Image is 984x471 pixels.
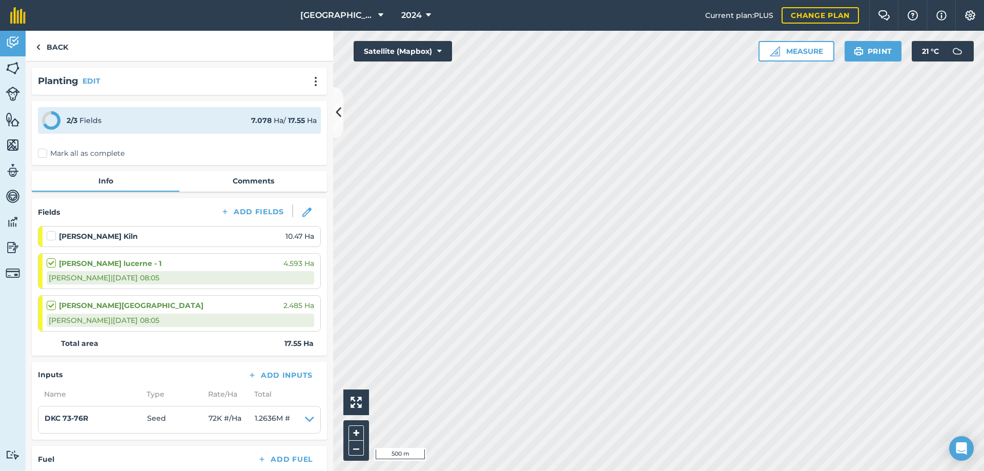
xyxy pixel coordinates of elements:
a: Info [32,171,179,191]
strong: [PERSON_NAME] Kiln [59,231,138,242]
span: Total [248,388,272,400]
span: Rate/ Ha [202,388,248,400]
div: Ha / Ha [251,115,317,126]
button: EDIT [83,75,100,87]
img: svg+xml;base64,PHN2ZyB4bWxucz0iaHR0cDovL3d3dy53My5vcmcvMjAwMC9zdmciIHdpZHRoPSI5IiBoZWlnaHQ9IjI0Ii... [36,41,40,53]
h4: DKC 73-76R [45,413,147,424]
img: svg+xml;base64,PHN2ZyB3aWR0aD0iMTgiIGhlaWdodD0iMTgiIHZpZXdCb3g9IjAgMCAxOCAxOCIgZmlsbD0ibm9uZSIgeG... [302,208,312,217]
button: Add Fuel [249,452,321,466]
img: svg+xml;base64,PHN2ZyB4bWxucz0iaHR0cDovL3d3dy53My5vcmcvMjAwMC9zdmciIHdpZHRoPSIxOSIgaGVpZ2h0PSIyNC... [854,45,864,57]
strong: Total area [61,338,98,349]
button: Add Fields [212,204,292,219]
span: Seed [147,413,209,427]
strong: 2 / 3 [67,116,77,125]
span: 21 ° C [922,41,939,62]
img: svg+xml;base64,PD94bWwgdmVyc2lvbj0iMS4wIiBlbmNvZGluZz0idXRmLTgiPz4KPCEtLSBHZW5lcmF0b3I6IEFkb2JlIE... [6,163,20,178]
img: svg+xml;base64,PHN2ZyB4bWxucz0iaHR0cDovL3d3dy53My5vcmcvMjAwMC9zdmciIHdpZHRoPSIyMCIgaGVpZ2h0PSIyNC... [310,76,322,87]
span: Name [38,388,140,400]
span: 2024 [401,9,422,22]
a: Back [26,31,78,61]
img: svg+xml;base64,PHN2ZyB4bWxucz0iaHR0cDovL3d3dy53My5vcmcvMjAwMC9zdmciIHdpZHRoPSI1NiIgaGVpZ2h0PSI2MC... [6,112,20,127]
span: 1.2636M # [255,413,290,427]
img: svg+xml;base64,PD94bWwgdmVyc2lvbj0iMS4wIiBlbmNvZGluZz0idXRmLTgiPz4KPCEtLSBHZW5lcmF0b3I6IEFkb2JlIE... [947,41,968,62]
strong: 17.55 Ha [284,338,314,349]
img: Four arrows, one pointing top left, one top right, one bottom right and the last bottom left [351,397,362,408]
h4: Fields [38,207,60,218]
a: Comments [179,171,327,191]
span: [GEOGRAPHIC_DATA] [300,9,374,22]
div: Fields [67,115,101,126]
img: Ruler icon [770,46,780,56]
h4: Inputs [38,369,63,380]
button: Add Inputs [239,368,321,382]
img: Two speech bubbles overlapping with the left bubble in the forefront [878,10,890,21]
img: svg+xml;base64,PD94bWwgdmVyc2lvbj0iMS4wIiBlbmNvZGluZz0idXRmLTgiPz4KPCEtLSBHZW5lcmF0b3I6IEFkb2JlIE... [6,450,20,460]
img: svg+xml;base64,PD94bWwgdmVyc2lvbj0iMS4wIiBlbmNvZGluZz0idXRmLTgiPz4KPCEtLSBHZW5lcmF0b3I6IEFkb2JlIE... [6,240,20,255]
summary: DKC 73-76RSeed72K #/Ha1.2636M # [45,413,314,427]
div: [PERSON_NAME] | [DATE] 08:05 [47,271,314,284]
button: 21 °C [912,41,974,62]
img: A cog icon [964,10,976,21]
img: svg+xml;base64,PHN2ZyB4bWxucz0iaHR0cDovL3d3dy53My5vcmcvMjAwMC9zdmciIHdpZHRoPSI1NiIgaGVpZ2h0PSI2MC... [6,60,20,76]
button: Satellite (Mapbox) [354,41,452,62]
img: svg+xml;base64,PD94bWwgdmVyc2lvbj0iMS4wIiBlbmNvZGluZz0idXRmLTgiPz4KPCEtLSBHZW5lcmF0b3I6IEFkb2JlIE... [6,189,20,204]
img: svg+xml;base64,PHN2ZyB4bWxucz0iaHR0cDovL3d3dy53My5vcmcvMjAwMC9zdmciIHdpZHRoPSIxNyIgaGVpZ2h0PSIxNy... [936,9,947,22]
button: – [348,441,364,456]
strong: 7.078 [251,116,272,125]
button: Print [845,41,902,62]
span: Type [140,388,202,400]
img: svg+xml;base64,PD94bWwgdmVyc2lvbj0iMS4wIiBlbmNvZGluZz0idXRmLTgiPz4KPCEtLSBHZW5lcmF0b3I6IEFkb2JlIE... [6,214,20,230]
div: [PERSON_NAME] | [DATE] 08:05 [47,314,314,327]
label: Mark all as complete [38,148,125,159]
div: Open Intercom Messenger [949,436,974,461]
img: svg+xml;base64,PD94bWwgdmVyc2lvbj0iMS4wIiBlbmNvZGluZz0idXRmLTgiPz4KPCEtLSBHZW5lcmF0b3I6IEFkb2JlIE... [6,266,20,280]
span: 2.485 Ha [283,300,314,311]
img: fieldmargin Logo [10,7,26,24]
img: svg+xml;base64,PD94bWwgdmVyc2lvbj0iMS4wIiBlbmNvZGluZz0idXRmLTgiPz4KPCEtLSBHZW5lcmF0b3I6IEFkb2JlIE... [6,35,20,50]
strong: [PERSON_NAME][GEOGRAPHIC_DATA] [59,300,203,311]
span: Current plan : PLUS [705,10,773,21]
img: A question mark icon [907,10,919,21]
span: 10.47 Ha [285,231,314,242]
img: svg+xml;base64,PD94bWwgdmVyc2lvbj0iMS4wIiBlbmNvZGluZz0idXRmLTgiPz4KPCEtLSBHZW5lcmF0b3I6IEFkb2JlIE... [6,87,20,101]
span: 72K # / Ha [209,413,255,427]
h4: Fuel [38,454,54,465]
img: svg+xml;base64,PHN2ZyB4bWxucz0iaHR0cDovL3d3dy53My5vcmcvMjAwMC9zdmciIHdpZHRoPSI1NiIgaGVpZ2h0PSI2MC... [6,137,20,153]
strong: 17.55 [288,116,305,125]
button: Measure [758,41,834,62]
h2: Planting [38,74,78,89]
strong: [PERSON_NAME] lucerne - 1 [59,258,161,269]
a: Change plan [782,7,859,24]
span: 4.593 Ha [283,258,314,269]
button: + [348,425,364,441]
